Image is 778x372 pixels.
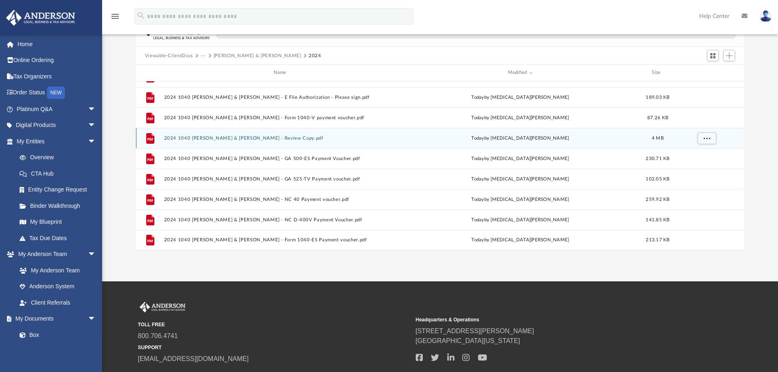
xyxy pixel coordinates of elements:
div: by [MEDICAL_DATA][PERSON_NAME] [403,114,638,121]
a: menu [110,16,120,21]
div: by [MEDICAL_DATA][PERSON_NAME] [403,236,638,244]
span: 87.26 KB [647,115,668,120]
span: arrow_drop_down [88,133,104,150]
small: SUPPORT [138,344,410,351]
div: id [140,69,160,76]
a: Overview [11,149,108,166]
button: 2024 [309,52,321,60]
button: ··· [201,52,206,60]
a: Anderson System [11,278,104,295]
div: Modified [402,69,638,76]
a: [GEOGRAPHIC_DATA][US_STATE] [416,337,520,344]
button: 2024 1040 [PERSON_NAME] & [PERSON_NAME] - E File Authorization - Please sign.pdf [164,95,399,100]
span: 4 MB [652,136,664,140]
a: Order StatusNEW [6,85,108,101]
a: My Entitiesarrow_drop_down [6,133,108,149]
span: arrow_drop_down [88,311,104,327]
button: 2024 1040 [PERSON_NAME] & [PERSON_NAME] - Review Copy.pdf [164,136,399,141]
button: More options [697,132,716,144]
a: Digital Productsarrow_drop_down [6,117,108,134]
a: [EMAIL_ADDRESS][DOMAIN_NAME] [138,355,249,362]
a: Meeting Minutes [11,343,104,359]
span: arrow_drop_down [88,117,104,134]
img: Anderson Advisors Platinum Portal [138,302,187,312]
div: by [MEDICAL_DATA][PERSON_NAME] [403,216,638,223]
button: 2024 1040 [PERSON_NAME] & [PERSON_NAME] - GA 525-TV Payment voucher.pdf [164,176,399,182]
button: 2024 1040 [PERSON_NAME] & [PERSON_NAME] - NC 40 Payment voucher.pdf [164,197,399,202]
a: Box [11,327,100,343]
button: Viewable-ClientDocs [145,52,193,60]
span: today [471,238,484,242]
div: by [MEDICAL_DATA][PERSON_NAME] [403,175,638,183]
button: 2024 1040 [PERSON_NAME] & [PERSON_NAME] - GA 500-ES Payment Voucher.pdf [164,156,399,161]
span: 213.17 KB [646,238,669,242]
span: 141.85 KB [646,217,669,222]
span: today [471,176,484,181]
a: [STREET_ADDRESS][PERSON_NAME] [416,327,534,334]
a: Platinum Q&Aarrow_drop_down [6,101,108,117]
a: Entity Change Request [11,182,108,198]
div: id [678,69,735,76]
small: Headquarters & Operations [416,316,688,323]
span: 189.03 KB [646,95,669,99]
button: 2024 1040 [PERSON_NAME] & [PERSON_NAME] - Form 1040-V payment voucher.pdf [164,115,399,120]
span: 230.71 KB [646,156,669,160]
button: Add [723,50,736,61]
a: Tax Due Dates [11,230,108,246]
div: by [MEDICAL_DATA][PERSON_NAME] [403,134,638,142]
div: Name [163,69,399,76]
div: by [MEDICAL_DATA][PERSON_NAME] [403,94,638,101]
div: NEW [47,87,65,99]
a: Tax Organizers [6,68,108,85]
span: today [471,115,484,120]
span: 102.05 KB [646,176,669,181]
div: grid [136,81,745,250]
div: Size [641,69,674,76]
span: today [471,197,484,201]
img: User Pic [760,10,772,22]
span: today [471,156,484,160]
a: My Documentsarrow_drop_down [6,311,104,327]
i: menu [110,11,120,21]
a: CTA Hub [11,165,108,182]
small: TOLL FREE [138,321,410,328]
div: by [MEDICAL_DATA][PERSON_NAME] [403,196,638,203]
button: Switch to Grid View [707,50,719,61]
span: arrow_drop_down [88,246,104,263]
a: My Blueprint [11,214,104,230]
a: Client Referrals [11,294,104,311]
a: Home [6,36,108,52]
span: today [471,95,484,99]
button: 2024 1040 [PERSON_NAME] & [PERSON_NAME] - Form 1040-ES Payment voucher.pdf [164,237,399,243]
img: Anderson Advisors Platinum Portal [4,10,78,26]
a: My Anderson Team [11,262,100,278]
span: 259.92 KB [646,197,669,201]
a: Online Ordering [6,52,108,69]
a: 800.706.4741 [138,332,178,339]
i: search [136,11,145,20]
button: 2024 1040 [PERSON_NAME] & [PERSON_NAME] - NC D-400V Payment Voucher.pdf [164,217,399,223]
span: today [471,217,484,222]
span: today [471,136,484,140]
span: arrow_drop_down [88,101,104,118]
a: Binder Walkthrough [11,198,108,214]
button: [PERSON_NAME] & [PERSON_NAME] [214,52,301,60]
a: My Anderson Teamarrow_drop_down [6,246,104,263]
div: by [MEDICAL_DATA][PERSON_NAME] [403,155,638,162]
